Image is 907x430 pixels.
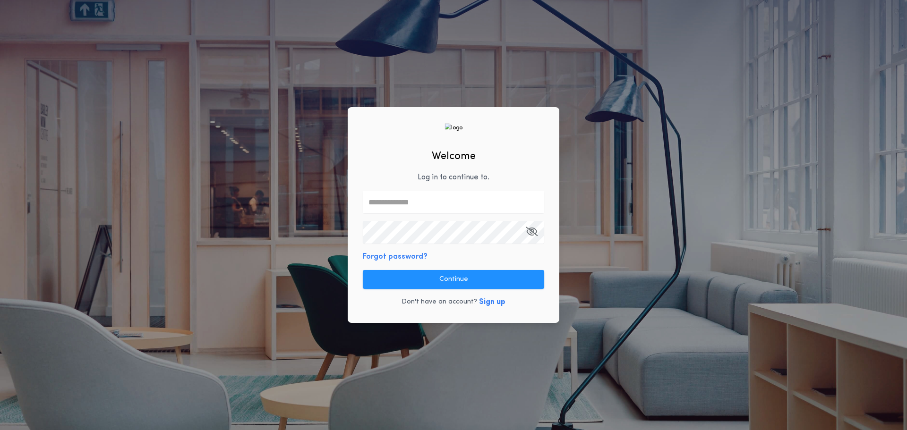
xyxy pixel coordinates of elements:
button: Sign up [479,296,505,308]
p: Log in to continue to . [418,172,489,183]
img: logo [445,123,462,132]
button: Forgot password? [363,251,428,262]
p: Don't have an account? [402,297,477,307]
button: Continue [363,270,544,289]
h2: Welcome [432,149,476,164]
